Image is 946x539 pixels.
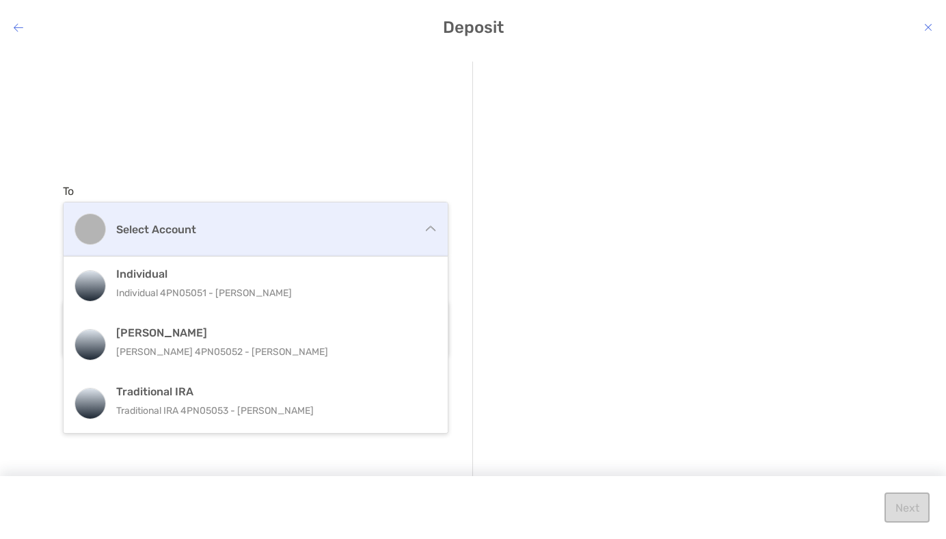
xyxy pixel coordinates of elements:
[63,185,74,198] label: To
[116,267,424,280] h4: Individual
[116,385,424,398] h4: Traditional IRA
[116,285,424,302] p: Individual 4PN05051 - [PERSON_NAME]
[116,343,424,360] p: [PERSON_NAME] 4PN05052 - [PERSON_NAME]
[116,223,411,236] h4: Select account
[116,402,424,419] p: Traditional IRA 4PN05053 - [PERSON_NAME]
[116,326,424,339] h4: [PERSON_NAME]
[75,389,105,419] img: Traditional IRA
[75,271,105,301] img: Individual
[75,330,105,360] img: Roth IRA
